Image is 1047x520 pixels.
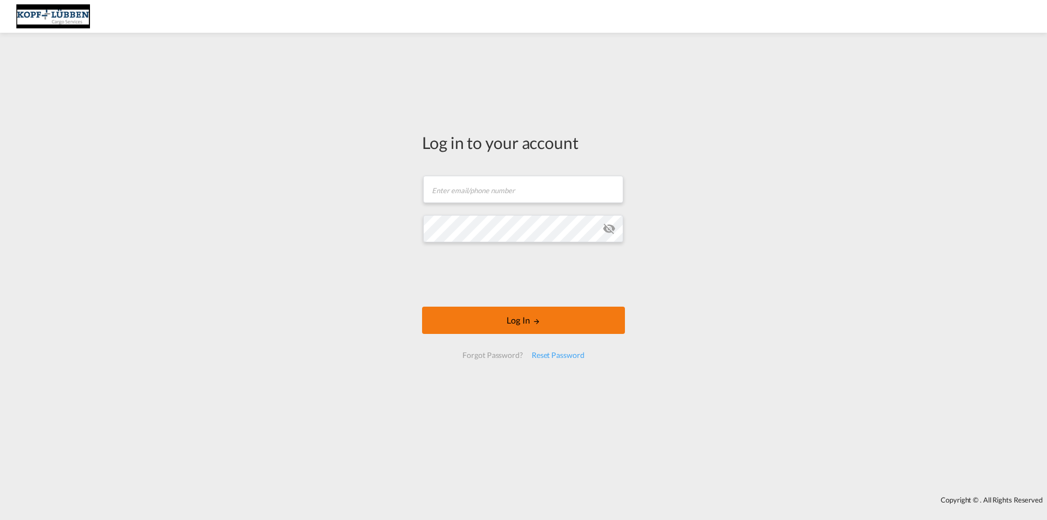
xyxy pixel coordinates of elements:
[441,253,606,296] iframe: reCAPTCHA
[16,4,90,29] img: 25cf3bb0aafc11ee9c4fdbd399af7748.JPG
[603,222,616,235] md-icon: icon-eye-off
[422,131,625,154] div: Log in to your account
[458,345,527,365] div: Forgot Password?
[527,345,589,365] div: Reset Password
[423,176,623,203] input: Enter email/phone number
[422,307,625,334] button: LOGIN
